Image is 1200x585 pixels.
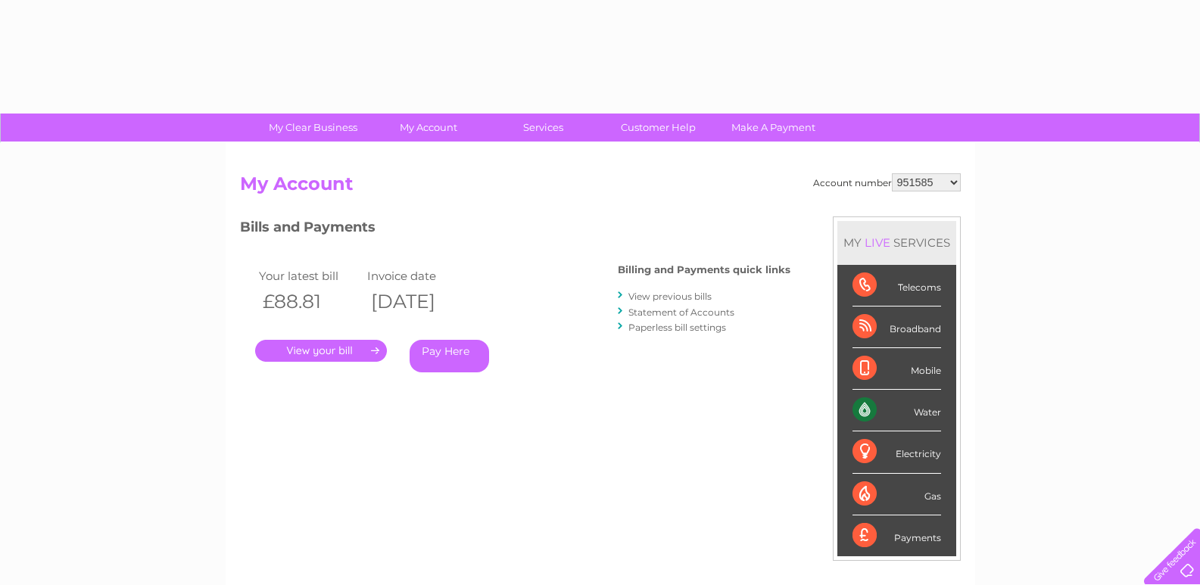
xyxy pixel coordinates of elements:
div: LIVE [862,235,893,250]
a: Pay Here [410,340,489,372]
td: Your latest bill [255,266,364,286]
a: Paperless bill settings [628,322,726,333]
h4: Billing and Payments quick links [618,264,790,275]
h3: Bills and Payments [240,216,790,243]
div: Water [852,390,941,431]
a: My Account [366,114,491,142]
div: Telecoms [852,265,941,307]
div: Mobile [852,348,941,390]
a: Customer Help [596,114,721,142]
div: Gas [852,474,941,515]
div: Broadband [852,307,941,348]
th: £88.81 [255,286,364,317]
a: View previous bills [628,291,712,302]
div: Payments [852,515,941,556]
a: . [255,340,387,362]
h2: My Account [240,173,961,202]
td: Invoice date [363,266,472,286]
a: Statement of Accounts [628,307,734,318]
div: Account number [813,173,961,191]
div: Electricity [852,431,941,473]
th: [DATE] [363,286,472,317]
a: Make A Payment [711,114,836,142]
div: MY SERVICES [837,221,956,264]
a: My Clear Business [251,114,376,142]
a: Services [481,114,606,142]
